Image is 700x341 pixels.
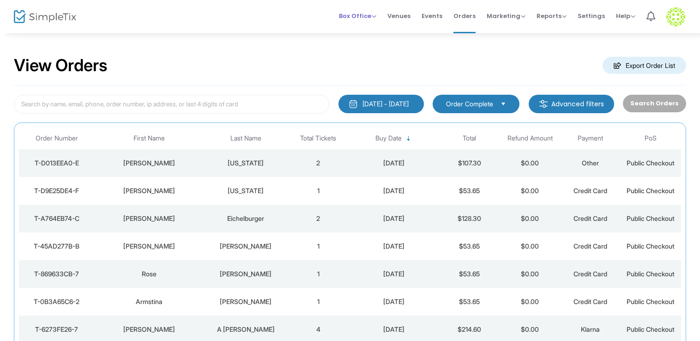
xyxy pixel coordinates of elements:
span: Klarna [581,325,600,333]
h2: View Orders [14,55,108,76]
span: Public Checkout [627,298,675,305]
td: 2 [288,149,349,177]
td: $128.30 [439,205,500,232]
div: 9/13/2025 [351,269,437,279]
td: $0.00 [500,260,560,288]
m-button: Advanced filters [529,95,614,113]
td: 1 [288,177,349,205]
span: Public Checkout [627,187,675,195]
div: Jones [205,269,285,279]
span: Order Number [36,134,78,142]
div: T-6273FE26-7 [21,325,92,334]
span: Credit Card [573,187,607,195]
div: Rose [97,269,201,279]
div: Mitchell [205,297,285,306]
span: Settings [578,4,605,28]
th: Refund Amount [500,128,560,149]
td: $53.65 [439,260,500,288]
td: $53.65 [439,288,500,316]
div: Sylvia [97,242,201,251]
span: Order Complete [446,99,493,109]
img: filter [539,99,548,109]
span: Public Checkout [627,214,675,222]
div: [DATE] - [DATE] [362,99,409,109]
span: Credit Card [573,298,607,305]
span: Credit Card [573,242,607,250]
span: Buy Date [375,134,402,142]
span: Help [616,12,635,20]
td: $0.00 [500,288,560,316]
td: 1 [288,232,349,260]
span: Public Checkout [627,159,675,167]
td: 1 [288,260,349,288]
div: 9/13/2025 [351,297,437,306]
th: Total [439,128,500,149]
span: Box Office [339,12,376,20]
input: Search by name, email, phone, order number, ip address, or last 4 digits of card [14,95,329,114]
span: Credit Card [573,214,607,222]
div: T-45AD277B-B [21,242,92,251]
div: Washington [205,186,285,195]
td: $0.00 [500,205,560,232]
td: $0.00 [500,177,560,205]
div: T-A764EB74-C [21,214,92,223]
div: 9/13/2025 [351,214,437,223]
td: 1 [288,288,349,316]
span: Public Checkout [627,270,675,278]
div: Sybil [97,214,201,223]
td: 2 [288,205,349,232]
span: Events [422,4,442,28]
span: Public Checkout [627,242,675,250]
div: 9/13/2025 [351,325,437,334]
button: Select [497,99,510,109]
span: Payment [578,134,603,142]
td: $0.00 [500,149,560,177]
span: Sortable [405,135,412,142]
div: 9/15/2025 [351,186,437,195]
div: Eichelburger [205,214,285,223]
span: Venues [387,4,410,28]
div: T-869633CB-7 [21,269,92,279]
td: $53.65 [439,177,500,205]
td: $53.65 [439,232,500,260]
m-button: Export Order List [603,57,686,74]
span: Orders [453,4,476,28]
div: A Watts [205,325,285,334]
div: Carpenter [205,242,285,251]
div: T-0B3A65C6-2 [21,297,92,306]
span: Credit Card [573,270,607,278]
td: $0.00 [500,232,560,260]
div: Armstina [97,297,201,306]
td: $107.30 [439,149,500,177]
th: Total Tickets [288,128,349,149]
div: Joann [97,186,201,195]
div: 9/13/2025 [351,242,437,251]
div: Washington [205,158,285,168]
div: Annette [97,158,201,168]
div: Theresa [97,325,201,334]
div: T-D013EEA0-E [21,158,92,168]
span: PoS [645,134,657,142]
span: Last Name [230,134,261,142]
span: First Name [133,134,165,142]
span: Marketing [487,12,525,20]
div: 9/16/2025 [351,158,437,168]
span: Other [582,159,599,167]
div: T-D9E25DE4-F [21,186,92,195]
button: [DATE] - [DATE] [338,95,424,113]
span: Reports [537,12,567,20]
span: Public Checkout [627,325,675,333]
img: monthly [349,99,358,109]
